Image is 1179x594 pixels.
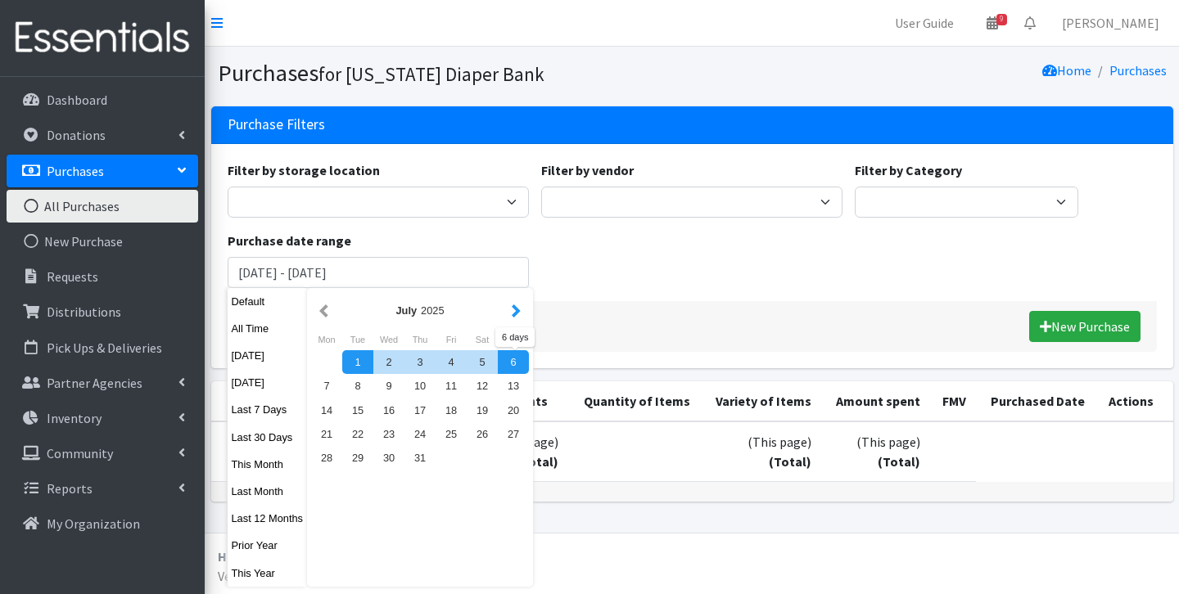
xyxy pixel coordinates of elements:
[404,350,436,374] div: 3
[228,344,308,367] button: [DATE]
[228,479,308,503] button: Last Month
[373,422,404,446] div: 23
[228,425,308,449] button: Last 30 Days
[7,472,198,505] a: Reports
[7,437,198,470] a: Community
[404,422,436,446] div: 24
[311,398,342,422] div: 14
[7,155,198,187] a: Purchases
[218,59,686,88] h1: Purchases
[821,381,930,421] th: Amount spent
[436,350,467,374] div: 4
[47,92,107,108] p: Dashboard
[228,116,325,133] h3: Purchase Filters
[228,257,529,288] input: January 1, 2011 - December 31, 2011
[973,7,1011,39] a: 9
[311,329,342,350] div: Monday
[218,548,526,565] strong: Human Essentials was built with by .
[373,329,404,350] div: Wednesday
[467,350,498,374] div: 5
[7,260,198,293] a: Requests
[467,329,498,350] div: Saturday
[7,119,198,151] a: Donations
[700,381,821,421] th: Variety of Items
[47,304,121,320] p: Distributions
[421,304,444,317] span: 2025
[47,515,140,532] p: My Organization
[7,225,198,258] a: New Purchase
[996,14,1007,25] span: 9
[498,422,529,446] div: 27
[498,350,529,374] div: 6
[467,422,498,446] div: 26
[404,446,436,470] div: 31
[1029,311,1141,342] a: New Purchase
[1095,381,1172,421] th: Actions
[228,231,351,250] label: Purchase date range
[373,374,404,398] div: 9
[373,398,404,422] div: 16
[228,533,308,557] button: Prior Year
[228,160,380,180] label: Filter by storage location
[541,160,634,180] label: Filter by vendor
[211,381,341,421] th: Purchases from
[821,421,930,482] td: (This page)
[228,452,308,476] button: This Month
[930,381,976,421] th: FMV
[404,374,436,398] div: 10
[7,295,198,328] a: Distributions
[1049,7,1172,39] a: [PERSON_NAME]
[318,62,544,86] small: for [US_STATE] Diaper Bank
[47,340,162,356] p: Pick Ups & Deliveries
[228,371,308,394] button: [DATE]
[976,381,1095,421] th: Purchased Date
[7,83,198,116] a: Dashboard
[436,329,467,350] div: Friday
[373,446,404,470] div: 30
[311,422,342,446] div: 21
[498,398,529,422] div: 20
[467,398,498,422] div: 19
[498,374,529,398] div: 13
[436,422,467,446] div: 25
[311,446,342,470] div: 28
[404,329,436,350] div: Thursday
[7,11,198,65] img: HumanEssentials
[47,410,102,426] p: Inventory
[47,127,106,143] p: Donations
[218,568,520,584] span: Version: 19213737b485c75c553f910c2ffe75bb9b19e400
[882,7,967,39] a: User Guide
[878,453,920,470] strong: (Total)
[228,398,308,421] button: Last 7 Days
[228,561,308,585] button: This Year
[7,331,198,364] a: Pick Ups & Deliveries
[7,367,198,399] a: Partner Agencies
[568,381,700,421] th: Quantity of Items
[342,350,373,374] div: 1
[47,445,113,461] p: Community
[404,398,436,422] div: 17
[342,446,373,470] div: 29
[1042,62,1091,79] a: Home
[228,317,308,340] button: All Time
[228,506,308,530] button: Last 12 Months
[373,350,404,374] div: 2
[47,480,93,497] p: Reports
[1109,62,1167,79] a: Purchases
[342,374,373,398] div: 8
[498,329,529,350] div: Sunday
[436,398,467,422] div: 18
[7,402,198,434] a: Inventory
[342,398,373,422] div: 15
[436,374,467,398] div: 11
[7,507,198,540] a: My Organization
[7,190,198,223] a: All Purchases
[342,329,373,350] div: Tuesday
[467,374,498,398] div: 12
[47,375,142,391] p: Partner Agencies
[395,304,417,317] strong: July
[47,163,104,179] p: Purchases
[700,421,821,482] td: (This page)
[228,290,308,313] button: Default
[47,268,98,285] p: Requests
